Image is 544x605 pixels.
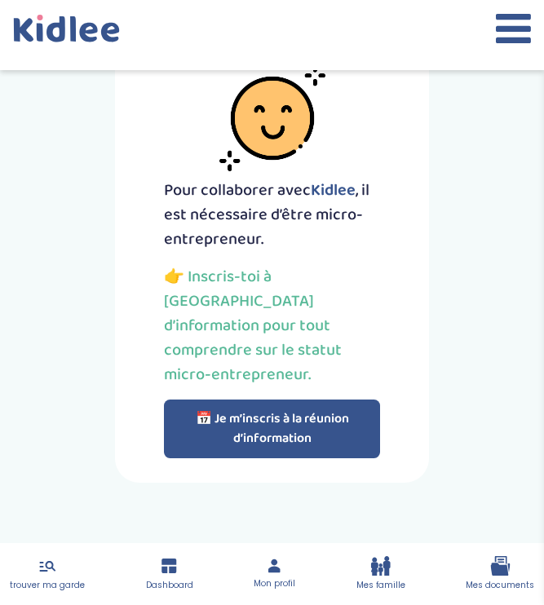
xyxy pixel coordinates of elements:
[356,579,405,592] span: Mes famille
[164,178,380,251] p: Pour collaborer avec , il est nécessaire d’être micro-entrepreneur.
[146,556,193,592] a: Dashboard
[254,577,295,590] span: Mon profil
[219,65,325,171] img: smiley-face
[254,558,295,590] a: Mon profil
[311,177,356,203] span: Kidlee
[10,556,85,592] a: trouver ma garde
[466,556,534,592] a: Mes documents
[146,579,193,592] span: Dashboard
[356,556,405,592] a: Mes famille
[164,264,380,386] p: 👉 Inscris-toi à [GEOGRAPHIC_DATA] d’information pour tout comprendre sur le statut micro-entrepre...
[466,579,534,592] span: Mes documents
[164,400,380,458] button: 📅 Je m’inscris à la réunion d’information
[10,579,85,592] span: trouver ma garde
